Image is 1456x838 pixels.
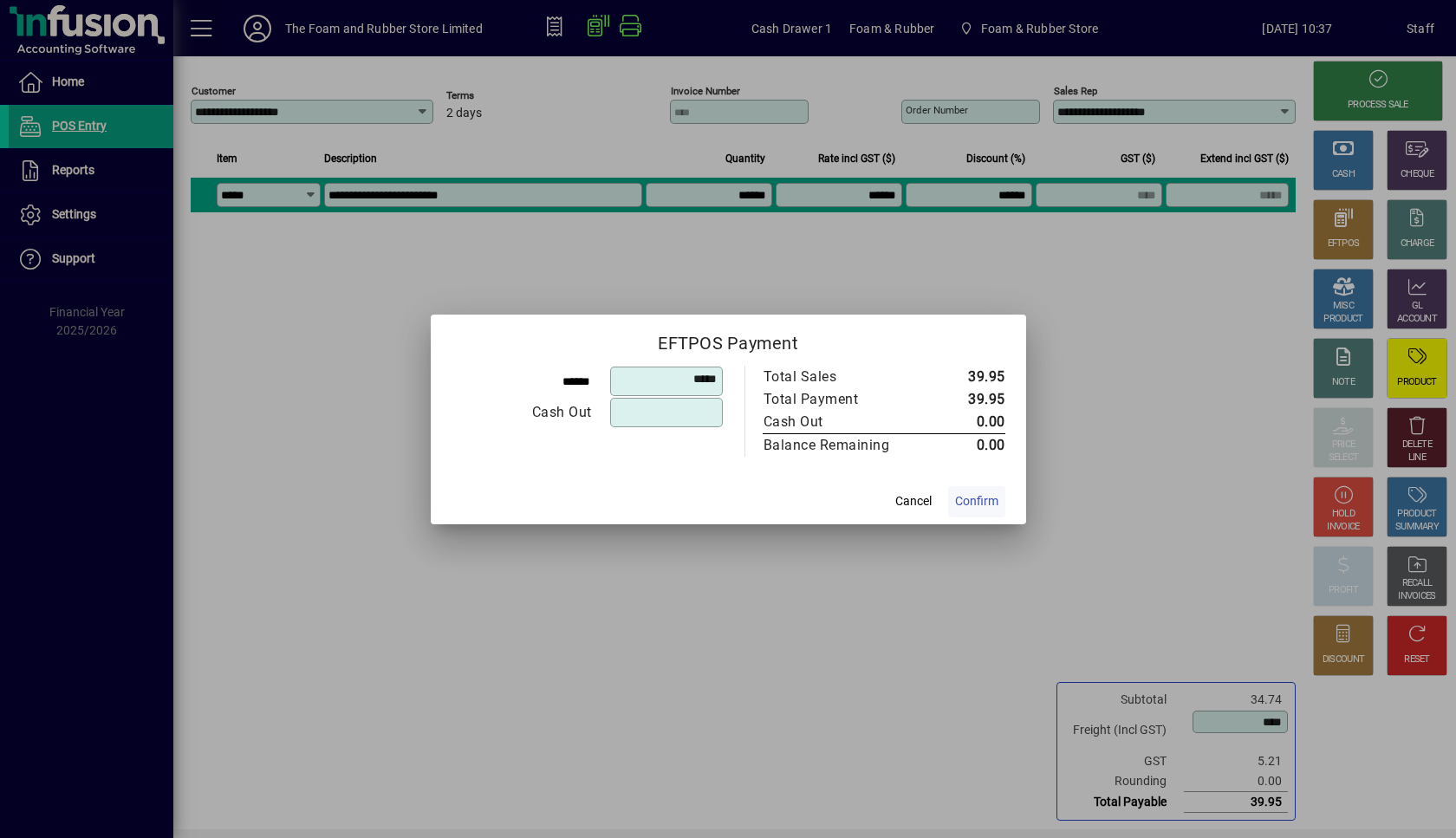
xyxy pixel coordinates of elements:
button: Cancel [886,486,941,517]
td: 39.95 [926,388,1005,411]
span: Confirm [955,492,998,510]
td: 39.95 [926,366,1005,388]
span: Cancel [895,492,932,510]
div: Cash Out [452,402,592,423]
td: Total Payment [763,388,926,411]
td: 0.00 [926,411,1005,434]
h2: EFTPOS Payment [431,315,1026,365]
td: 0.00 [926,433,1005,457]
div: Balance Remaining [764,435,909,456]
td: Total Sales [763,366,926,388]
div: Cash Out [764,412,909,432]
button: Confirm [948,486,1005,517]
